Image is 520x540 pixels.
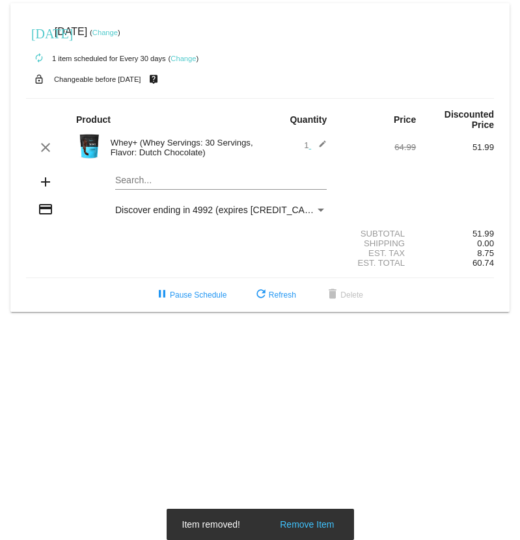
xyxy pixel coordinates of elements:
img: Image-1-Carousel-Whey-2lb-Dutch-Chocolate-no-badge-Transp.png [76,133,102,159]
mat-icon: pause [154,287,170,303]
span: Refresh [253,290,296,300]
simple-snack-bar: Item removed! [182,518,338,531]
strong: Product [76,114,111,125]
mat-icon: add [38,174,53,190]
mat-icon: autorenew [31,51,47,66]
small: 1 item scheduled for Every 30 days [26,55,166,62]
div: 64.99 [338,142,416,152]
strong: Quantity [290,114,327,125]
mat-icon: edit [311,140,327,155]
button: Delete [314,283,374,307]
small: ( ) [90,29,120,36]
div: 51.99 [416,229,494,238]
small: Changeable before [DATE] [54,75,141,83]
a: Change [92,29,118,36]
mat-select: Payment Method [115,205,327,215]
span: 0.00 [477,238,494,248]
div: Shipping [338,238,416,248]
div: Est. Total [338,258,416,268]
mat-icon: [DATE] [31,25,47,40]
mat-icon: clear [38,140,53,155]
mat-icon: credit_card [38,201,53,217]
div: 51.99 [416,142,494,152]
strong: Discounted Price [445,109,494,130]
mat-icon: live_help [146,71,161,88]
strong: Price [394,114,416,125]
div: Subtotal [338,229,416,238]
span: Pause Schedule [154,290,226,300]
span: 60.74 [472,258,494,268]
div: Whey+ (Whey Servings: 30 Servings, Flavor: Dutch Chocolate) [104,138,260,157]
span: Discover ending in 4992 (expires [CREDIT_CARD_DATA]) [115,205,351,215]
button: Pause Schedule [144,283,237,307]
mat-icon: delete [325,287,340,303]
a: Change [171,55,196,62]
span: Delete [325,290,363,300]
mat-icon: refresh [253,287,269,303]
small: ( ) [169,55,199,62]
mat-icon: lock_open [31,71,47,88]
button: Remove Item [276,518,338,531]
span: 8.75 [477,248,494,258]
button: Refresh [243,283,307,307]
div: Est. Tax [338,248,416,258]
span: 1 [304,140,327,150]
input: Search... [115,175,327,186]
